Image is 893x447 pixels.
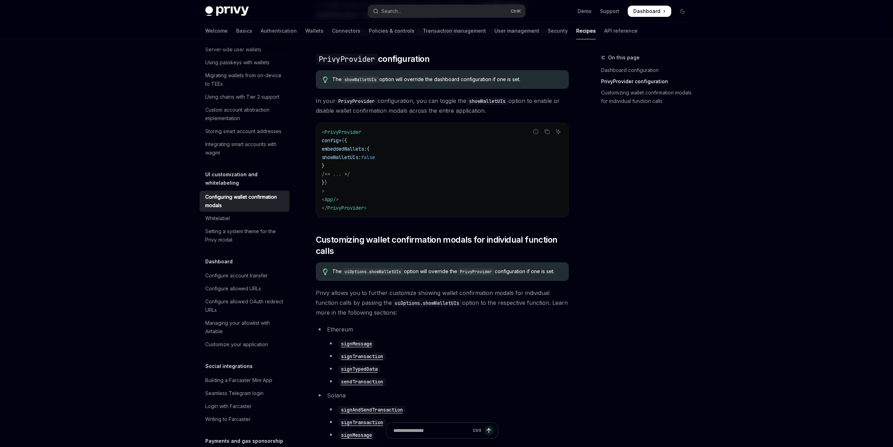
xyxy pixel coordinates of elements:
span: config [322,137,339,144]
li: Ethereum [316,324,569,386]
code: showWalletUIs [466,97,508,105]
a: signTransaction [338,353,386,360]
a: Seamless Telegram login [200,387,289,400]
span: In your configuration, you can toggle the option to enable or disable wallet confirmation modals ... [316,96,569,116]
span: </ [322,205,327,211]
div: Migrating wallets from on-device to TEEs [205,71,285,88]
button: Open search [368,5,525,18]
code: signTransaction [338,353,386,360]
div: Using chains with Tier 2 support [205,93,279,101]
code: signTransaction [338,419,386,426]
div: Building a Farcaster Mini App [205,376,272,384]
button: Send message [484,426,494,435]
span: > [322,188,325,194]
div: Configuring wallet confirmation modals [205,193,285,210]
code: uiOptions.showWalletUIs [392,299,462,307]
div: The option will override the dashboard configuration if one is set. [332,76,561,83]
span: false [361,154,375,160]
div: Whitelabel [205,214,230,223]
a: Support [600,8,619,15]
button: Report incorrect code [531,127,540,136]
a: Connectors [332,22,360,39]
a: signMessage [338,340,375,347]
span: < [322,129,325,135]
a: Wallets [305,22,324,39]
div: Storing smart account addresses [205,127,281,136]
svg: Tip [323,77,328,83]
code: signTypedData [338,365,380,373]
a: Demo [578,8,592,15]
a: Using passkeys with wallets [200,56,289,69]
a: Security [548,22,568,39]
span: Privy allows you to further customize showing wallet confirmation modals for individual function ... [316,288,569,317]
span: < [322,196,325,203]
span: { [341,137,344,144]
span: } [322,163,325,169]
div: Setting a system theme for the Privy modal [205,227,285,244]
a: Configure allowed URLs [200,282,289,295]
a: Configure allowed OAuth redirect URLs [200,295,289,316]
span: PrivyProvider [327,205,364,211]
a: Transaction management [423,22,486,39]
a: Policies & controls [369,22,414,39]
span: showWalletUIs: [322,154,361,160]
a: sendTransaction [338,378,386,385]
div: Configure allowed OAuth redirect URLs [205,297,285,314]
span: /> [333,196,339,203]
div: Customize your application [205,340,268,349]
a: Recipes [576,22,596,39]
a: Welcome [205,22,228,39]
a: Basics [236,22,252,39]
span: configuration [316,53,429,65]
a: signAndSendTransaction [338,406,406,413]
span: Dashboard [633,8,660,15]
a: signTransaction [338,419,386,426]
a: Writing to Farcaster [200,413,289,426]
a: Custom account abstraction implementation [200,104,289,125]
a: Dashboard configuration [601,65,694,76]
span: { [344,137,347,144]
a: Customizing wallet confirmation modals for individual function calls [601,87,694,107]
a: Configuring wallet confirmation modals [200,191,289,212]
div: Writing to Farcaster [205,415,251,423]
span: > [364,205,367,211]
a: Authentication [261,22,297,39]
button: Copy the contents from the code block [542,127,552,136]
a: Building a Farcaster Mini App [200,374,289,387]
div: Integrating smart accounts with wagmi [205,140,285,157]
span: PrivyProvider [325,129,361,135]
h5: Dashboard [205,257,233,266]
div: Managing your allowlist with Airtable [205,319,285,336]
div: Configure account transfer [205,271,268,280]
div: Seamless Telegram login [205,389,264,397]
span: } [322,179,325,186]
a: API reference [604,22,638,39]
span: On this page [608,53,640,62]
a: User management [494,22,539,39]
span: = [339,137,341,144]
a: Whitelabel [200,212,289,225]
input: Ask a question... [393,423,470,438]
span: Customizing wallet confirmation modals for individual function calls [316,234,569,257]
a: Migrating wallets from on-device to TEEs [200,69,289,90]
code: PrivyProvider [335,97,378,105]
svg: Tip [323,269,328,275]
a: Setting a system theme for the Privy modal [200,225,289,246]
span: } [325,179,327,186]
a: Using chains with Tier 2 support [200,91,289,103]
button: Toggle dark mode [677,6,688,17]
span: { [367,146,369,152]
a: signTypedData [338,365,380,372]
code: PrivyProvider [316,54,378,65]
a: Customize your application [200,338,289,351]
h5: UI customization and whitelabeling [205,170,289,187]
div: Login with Farcaster [205,402,252,410]
div: Configure allowed URLs [205,284,261,293]
code: showWalletUIs [342,76,379,83]
div: Custom account abstraction implementation [205,106,285,123]
span: App [325,196,333,203]
img: dark logo [205,6,249,16]
a: PrivyProvider configuration [601,76,694,87]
